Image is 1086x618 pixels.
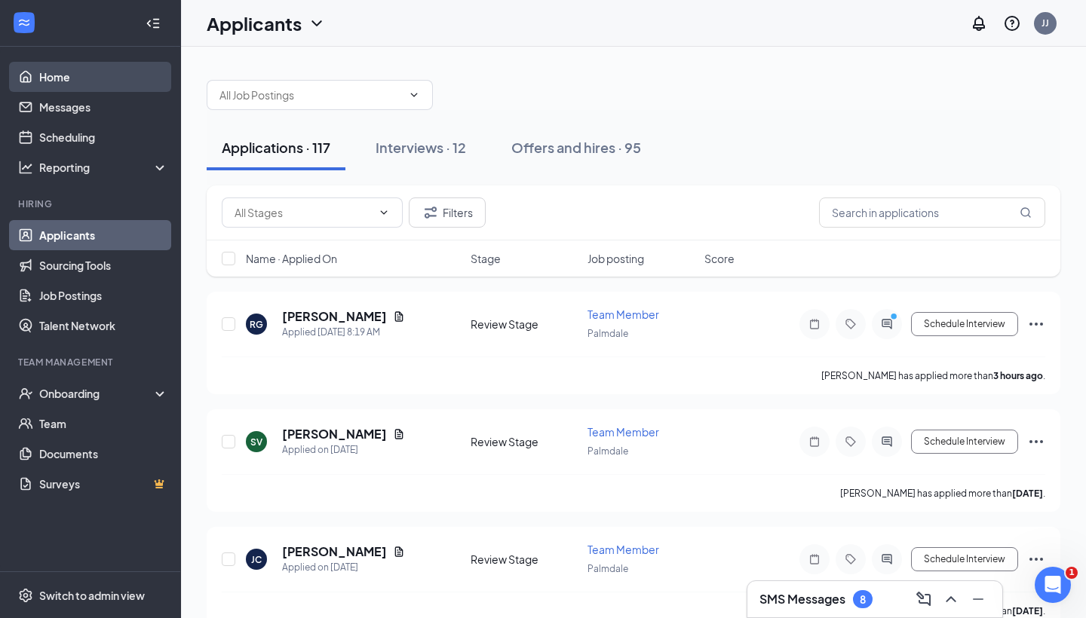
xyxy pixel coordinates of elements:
svg: Tag [842,318,860,330]
svg: ChevronUp [942,590,960,608]
a: Sourcing Tools [39,250,168,280]
svg: Document [393,311,405,323]
svg: QuestionInfo [1003,14,1021,32]
span: Palmdale [587,445,628,457]
svg: Tag [842,553,860,565]
h5: [PERSON_NAME] [282,308,387,325]
div: Review Stage [471,434,578,449]
span: Team Member [587,543,659,556]
svg: Notifications [970,14,988,32]
span: Palmdale [587,563,628,574]
span: Palmdale [587,328,628,339]
span: Name · Applied On [246,251,337,266]
a: Job Postings [39,280,168,311]
div: Review Stage [471,317,578,332]
span: Team Member [587,425,659,439]
svg: Document [393,546,405,558]
b: 3 hours ago [993,370,1043,381]
button: Filter Filters [409,197,486,228]
div: Applied on [DATE] [282,560,405,575]
div: Reporting [39,160,169,175]
h5: [PERSON_NAME] [282,426,387,442]
div: Applied on [DATE] [282,442,405,457]
b: [DATE] [1012,488,1043,499]
a: Documents [39,439,168,469]
span: Job posting [587,251,644,266]
h3: SMS Messages [759,591,845,607]
svg: Ellipses [1027,433,1045,451]
svg: UserCheck [18,386,33,401]
svg: Tag [842,436,860,448]
div: JC [251,553,262,566]
div: RG [250,318,263,331]
button: Schedule Interview [911,547,1018,571]
svg: Ellipses [1027,315,1045,333]
svg: ActiveChat [878,436,896,448]
svg: Minimize [969,590,987,608]
svg: Ellipses [1027,550,1045,568]
svg: WorkstreamLogo [17,15,32,30]
svg: Note [805,436,824,448]
svg: ChevronDown [408,89,420,101]
input: Search in applications [819,197,1045,228]
svg: Note [805,318,824,330]
button: ComposeMessage [912,587,936,611]
a: SurveysCrown [39,469,168,499]
button: Schedule Interview [911,430,1018,454]
h5: [PERSON_NAME] [282,543,387,560]
div: Switch to admin view [39,588,145,603]
svg: PrimaryDot [887,312,905,324]
span: 1 [1066,567,1078,579]
a: Applicants [39,220,168,250]
svg: Filter [422,203,440,222]
svg: Analysis [18,160,33,175]
a: Team [39,408,168,439]
h1: Applicants [207,11,302,36]
a: Talent Network [39,311,168,341]
a: Scheduling [39,122,168,152]
div: Onboarding [39,386,155,401]
svg: Note [805,553,824,565]
svg: Settings [18,588,33,603]
div: Applications · 117 [222,138,330,157]
svg: MagnifyingGlass [1020,207,1032,219]
button: Minimize [966,587,990,611]
input: All Stages [235,204,372,221]
span: Score [704,251,735,266]
button: Schedule Interview [911,312,1018,336]
button: ChevronUp [939,587,963,611]
input: All Job Postings [219,87,402,103]
div: Hiring [18,197,165,210]
p: [PERSON_NAME] has applied more than . [821,369,1045,382]
svg: ActiveChat [878,553,896,565]
div: JJ [1042,17,1049,29]
div: Applied [DATE] 8:19 AM [282,325,405,340]
svg: ActiveChat [878,318,896,330]
iframe: Intercom live chat [1035,567,1071,603]
a: Home [39,62,168,92]
svg: ChevronDown [308,14,326,32]
a: Messages [39,92,168,122]
b: [DATE] [1012,605,1043,616]
svg: ComposeMessage [915,590,933,608]
svg: ChevronDown [378,207,390,219]
p: [PERSON_NAME] has applied more than . [840,487,1045,500]
span: Team Member [587,307,659,321]
div: Offers and hires · 95 [511,138,641,157]
div: SV [250,436,262,448]
svg: Document [393,428,405,440]
svg: Collapse [146,16,161,31]
div: Interviews · 12 [376,138,466,157]
div: Review Stage [471,552,578,567]
div: 8 [860,593,866,606]
div: Team Management [18,356,165,369]
span: Stage [471,251,501,266]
